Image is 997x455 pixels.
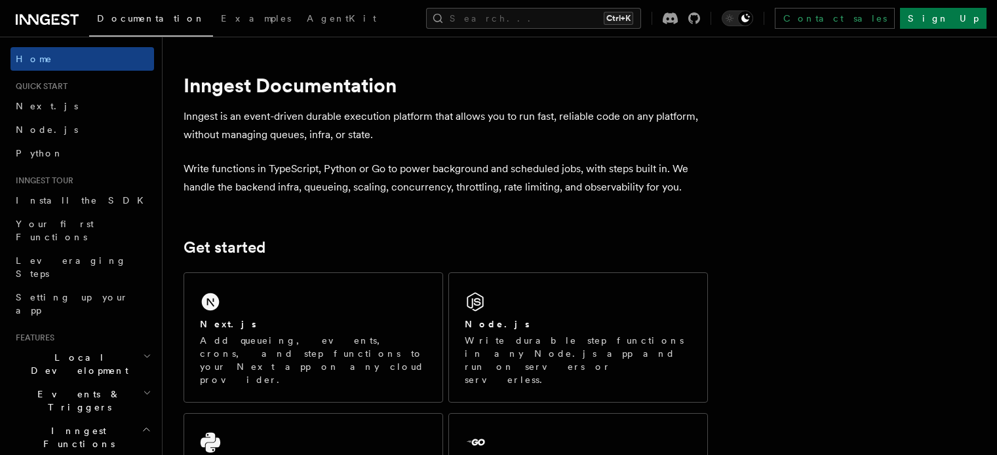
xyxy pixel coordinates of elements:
[16,148,64,158] span: Python
[16,195,151,206] span: Install the SDK
[10,175,73,186] span: Inngest tour
[307,13,376,24] span: AgentKit
[16,292,128,316] span: Setting up your app
[184,73,708,97] h1: Inngest Documentation
[184,238,265,257] a: Get started
[16,255,127,279] span: Leveraging Steps
[184,160,708,196] p: Write functions in TypeScript, Python or Go to power background and scheduled jobs, with steps bu...
[221,13,291,24] span: Examples
[10,382,154,419] button: Events & Triggers
[184,107,708,144] p: Inngest is an event-driven durable execution platform that allows you to run fast, reliable code ...
[10,285,154,322] a: Setting up your app
[604,12,633,25] kbd: Ctrl+K
[97,13,205,24] span: Documentation
[722,10,753,26] button: Toggle dark mode
[16,52,52,65] span: Home
[10,81,68,92] span: Quick start
[10,212,154,249] a: Your first Functions
[448,272,708,403] a: Node.jsWrite durable step functions in any Node.js app and run on servers or serverless.
[200,318,256,331] h2: Next.js
[10,388,143,414] span: Events & Triggers
[184,272,443,403] a: Next.jsAdd queueing, events, crons, and step functions to your Next app on any cloud provider.
[89,4,213,37] a: Documentation
[16,124,78,135] span: Node.js
[10,94,154,118] a: Next.js
[16,219,94,242] span: Your first Functions
[213,4,299,35] a: Examples
[16,101,78,111] span: Next.js
[10,189,154,212] a: Install the SDK
[10,47,154,71] a: Home
[299,4,384,35] a: AgentKit
[10,118,154,141] a: Node.js
[10,333,54,343] span: Features
[10,346,154,382] button: Local Development
[465,334,692,386] p: Write durable step functions in any Node.js app and run on servers or serverless.
[465,318,530,331] h2: Node.js
[426,8,641,29] button: Search...Ctrl+K
[10,424,142,450] span: Inngest Functions
[775,8,895,29] a: Contact sales
[900,8,987,29] a: Sign Up
[10,141,154,165] a: Python
[10,249,154,285] a: Leveraging Steps
[200,334,427,386] p: Add queueing, events, crons, and step functions to your Next app on any cloud provider.
[10,351,143,377] span: Local Development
